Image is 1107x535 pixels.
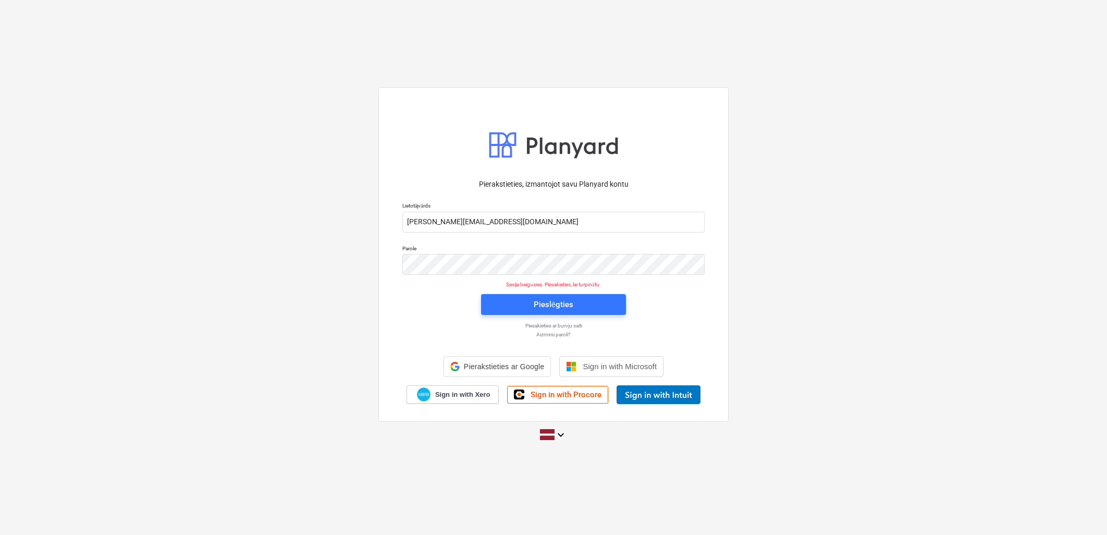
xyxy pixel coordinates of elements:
[555,429,567,441] i: keyboard_arrow_down
[481,294,626,315] button: Pieslēgties
[397,322,710,329] a: Piesakieties ar burvju saiti
[396,281,711,288] p: Sesija beigusies. Piesakieties, lai turpinātu.
[402,245,705,254] p: Parole
[397,331,710,338] a: Aizmirsi paroli?
[534,298,573,311] div: Pieslēgties
[583,362,657,371] span: Sign in with Microsoft
[407,385,499,404] a: Sign in with Xero
[402,179,705,190] p: Pierakstieties, izmantojot savu Planyard kontu
[566,361,576,372] img: Microsoft logo
[531,390,601,399] span: Sign in with Procore
[402,202,705,211] p: Lietotājvārds
[507,386,608,404] a: Sign in with Procore
[402,212,705,233] input: Lietotājvārds
[435,390,490,399] span: Sign in with Xero
[464,362,545,371] span: Pierakstieties ar Google
[444,356,551,377] div: Pierakstieties ar Google
[417,387,431,402] img: Xero logo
